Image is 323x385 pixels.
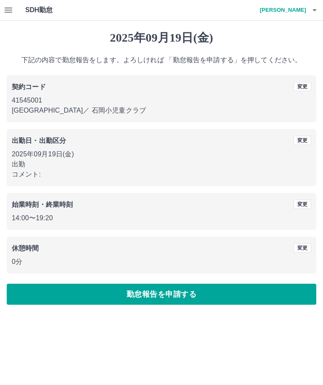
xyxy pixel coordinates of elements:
p: 0分 [12,257,311,267]
p: 2025年09月19日(金) [12,149,311,159]
button: 変更 [294,82,311,91]
button: 変更 [294,200,311,209]
b: 休憩時間 [12,245,39,252]
b: 契約コード [12,83,46,90]
h1: 2025年09月19日(金) [7,31,316,45]
p: 41545001 [12,95,311,105]
p: 14:00 〜 19:20 [12,213,311,223]
button: 変更 [294,136,311,145]
b: 始業時刻・終業時刻 [12,201,73,208]
p: コメント: [12,169,311,179]
p: [GEOGRAPHIC_DATA] ／ 石岡小児童クラブ [12,105,311,116]
p: 出勤 [12,159,311,169]
button: 勤怠報告を申請する [7,284,316,305]
button: 変更 [294,243,311,253]
b: 出勤日・出勤区分 [12,137,66,144]
p: 下記の内容で勤怠報告をします。よろしければ 「勤怠報告を申請する」を押してください。 [7,55,316,65]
